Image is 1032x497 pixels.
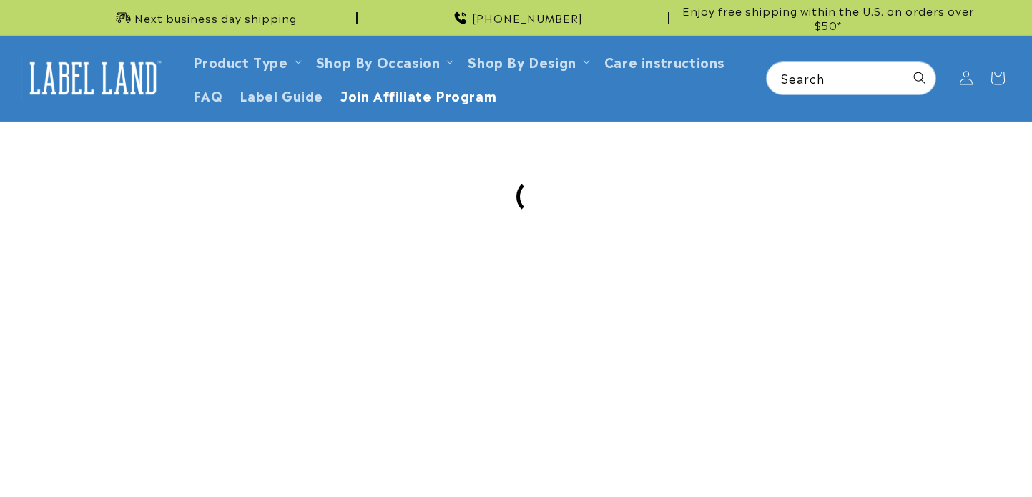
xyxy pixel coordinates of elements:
[675,4,981,31] span: Enjoy free shipping within the U.S. on orders over $50*
[472,11,583,25] span: [PHONE_NUMBER]
[185,78,232,112] a: FAQ
[596,44,733,78] a: Care instructions
[231,78,332,112] a: Label Guide
[316,53,441,69] span: Shop By Occasion
[732,430,1018,483] iframe: Gorgias Floating Chat
[468,51,576,71] a: Shop By Design
[308,44,460,78] summary: Shop By Occasion
[459,44,595,78] summary: Shop By Design
[16,51,170,106] a: Label Land
[193,87,223,103] span: FAQ
[134,11,297,25] span: Next business day shipping
[193,51,288,71] a: Product Type
[185,44,308,78] summary: Product Type
[240,87,323,103] span: Label Guide
[604,53,724,69] span: Care instructions
[904,62,935,94] button: Search
[332,78,505,112] a: Join Affiliate Program
[340,87,496,103] span: Join Affiliate Program
[21,56,164,100] img: Label Land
